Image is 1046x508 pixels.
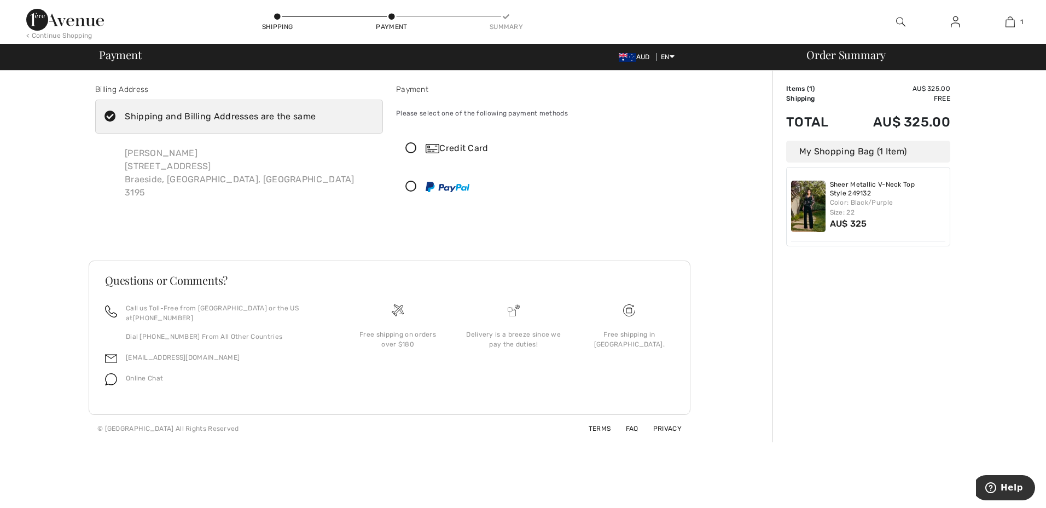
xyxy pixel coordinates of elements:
td: AU$ 325.00 [844,84,950,94]
a: Sign In [942,15,969,29]
h3: Questions or Comments? [105,275,674,286]
div: < Continue Shopping [26,31,92,41]
div: Delivery is a breeze since we pay the duties! [464,330,563,349]
div: Shipping [261,22,294,32]
img: chat [105,373,117,385]
a: [PHONE_NUMBER] [133,314,193,322]
span: AUD [619,53,654,61]
div: Please select one of the following payment methods [396,100,684,127]
td: Shipping [786,94,844,103]
div: My Shopping Bag (1 Item) [786,141,950,163]
img: Credit Card [426,144,439,153]
span: Online Chat [126,374,163,382]
span: 1 [809,85,812,93]
a: 1 [983,15,1037,28]
img: 1ère Avenue [26,9,104,31]
span: 1 [1020,17,1023,27]
div: Summary [490,22,522,32]
img: Sheer Metallic V-Neck Top Style 249132 [791,181,826,232]
div: Free shipping in [GEOGRAPHIC_DATA]. [580,330,678,349]
div: Color: Black/Purple Size: 22 [830,198,946,217]
span: EN [661,53,675,61]
img: Free shipping on orders over $180 [392,304,404,316]
div: Shipping and Billing Addresses are the same [125,110,316,123]
img: Australian Dollar [619,53,636,62]
div: Order Summary [793,49,1039,60]
div: Payment [396,84,684,95]
img: My Bag [1006,15,1015,28]
div: Free shipping on orders over $180 [348,330,447,349]
div: Credit Card [426,142,676,155]
td: Total [786,103,844,141]
td: AU$ 325.00 [844,103,950,141]
td: Items ( ) [786,84,844,94]
img: search the website [896,15,905,28]
div: © [GEOGRAPHIC_DATA] All Rights Reserved [97,424,239,434]
img: PayPal [426,182,469,192]
a: [EMAIL_ADDRESS][DOMAIN_NAME] [126,354,240,361]
p: Call us Toll-Free from [GEOGRAPHIC_DATA] or the US at [126,303,327,323]
span: AU$ 325 [830,218,867,229]
img: My Info [951,15,960,28]
span: Payment [99,49,141,60]
img: Free shipping on orders over $180 [623,304,635,316]
a: Terms [576,425,611,432]
img: email [105,353,117,365]
div: Billing Address [95,84,383,95]
div: [PERSON_NAME] [STREET_ADDRESS] Braeside, [GEOGRAPHIC_DATA], [GEOGRAPHIC_DATA] 3195 [116,138,363,208]
img: Delivery is a breeze since we pay the duties! [508,304,520,316]
td: Free [844,94,950,103]
a: Privacy [640,425,682,432]
p: Dial [PHONE_NUMBER] From All Other Countries [126,332,327,342]
iframe: Opens a widget where you can find more information [976,475,1035,503]
a: Sheer Metallic V-Neck Top Style 249132 [830,181,946,198]
img: call [105,305,117,317]
div: Payment [375,22,408,32]
a: FAQ [613,425,638,432]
